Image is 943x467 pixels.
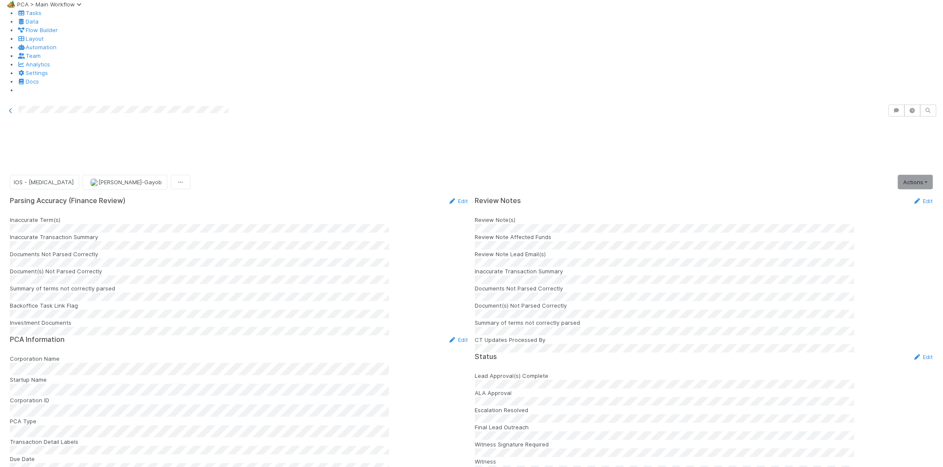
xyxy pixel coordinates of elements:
a: Settings [17,69,48,76]
div: Inaccurate Transaction Summary [475,267,934,275]
button: IOS - [MEDICAL_DATA] [10,175,79,189]
img: avatar_45aa71e2-cea6-4b00-9298-a0421aa61a2d.png [90,178,98,187]
span: IOS - [MEDICAL_DATA] [14,179,74,186]
div: Review Note Affected Funds [475,233,934,241]
div: Investment Documents [10,318,468,327]
div: PCA Type [10,417,468,425]
a: Data [17,18,39,25]
div: Documents Not Parsed Correctly [475,284,934,293]
div: Review Note(s) [475,216,934,224]
div: Summary of terms not correctly parsed [10,284,468,293]
span: [PERSON_NAME]-Gayob [98,179,162,186]
span: 🏕️ [7,0,15,8]
div: Escalation Resolved [475,406,934,414]
div: CT Updates Processed By [475,335,934,344]
a: Automation [17,44,57,51]
div: Backoffice Task Link Flag [10,301,468,310]
div: ALA Approval [475,389,934,397]
a: Layout [17,35,44,42]
a: Edit [913,198,933,204]
div: Witness Signature Required [475,440,934,449]
a: Edit [448,198,468,204]
div: Documents Not Parsed Correctly [10,250,468,258]
div: Document(s) Not Parsed Correctly [10,267,468,275]
div: Summary of terms not correctly parsed [475,318,934,327]
div: Transaction Detail Labels [10,437,468,446]
div: Inaccurate Transaction Summary [10,233,468,241]
div: Corporation ID [10,396,468,404]
a: Tasks [17,9,42,16]
div: Inaccurate Term(s) [10,216,468,224]
h5: Parsing Accuracy (Finance Review) [10,197,125,205]
span: PCA > Main Workflow [17,1,85,8]
div: Due Date [10,455,468,463]
div: Final Lead Outreach [475,423,934,431]
a: Edit [913,353,933,360]
div: Startup Name [10,375,468,384]
a: Flow Builder [17,27,58,33]
div: Witness [475,457,934,466]
div: Lead Approval(s) Complete [475,371,934,380]
div: Document(s) Not Parsed Correctly [475,301,934,310]
a: Edit [448,336,468,343]
a: Team [17,52,41,59]
a: Analytics [17,61,50,68]
h5: PCA Information [10,335,65,344]
button: [PERSON_NAME]-Gayob [83,175,167,190]
a: Actions [898,175,933,189]
a: Docs [17,78,39,85]
h5: Review Notes [475,197,521,205]
h5: Status [475,353,497,361]
div: Corporation Name [10,354,468,363]
div: Review Note Lead Email(s) [475,250,934,258]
